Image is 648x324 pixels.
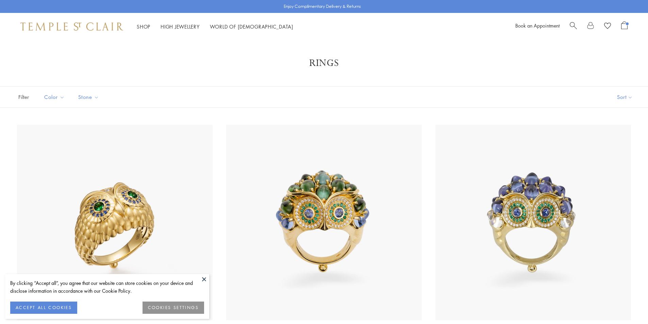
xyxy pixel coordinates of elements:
a: High JewelleryHigh Jewellery [161,23,200,30]
img: 18K Tanzanite Temple Owl Ring [435,125,631,320]
a: ShopShop [137,23,150,30]
h1: Rings [27,57,621,69]
img: R36865-OWLTGBS [17,125,213,320]
a: View Wishlist [604,21,611,32]
p: Enjoy Complimentary Delivery & Returns [284,3,361,10]
button: Color [39,89,70,105]
nav: Main navigation [137,22,293,31]
img: 18K Indicolite Temple Owl Ring [226,125,422,320]
button: COOKIES SETTINGS [143,302,204,314]
img: Temple St. Clair [20,22,123,31]
span: Color [41,93,70,101]
button: Stone [73,89,104,105]
a: World of [DEMOGRAPHIC_DATA]World of [DEMOGRAPHIC_DATA] [210,23,293,30]
a: Book an Appointment [515,22,560,29]
a: Open Shopping Bag [621,21,628,32]
button: Show sort by [602,87,648,107]
button: ACCEPT ALL COOKIES [10,302,77,314]
div: By clicking “Accept all”, you agree that our website can store cookies on your device and disclos... [10,279,204,295]
span: Stone [75,93,104,101]
a: Search [570,21,577,32]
